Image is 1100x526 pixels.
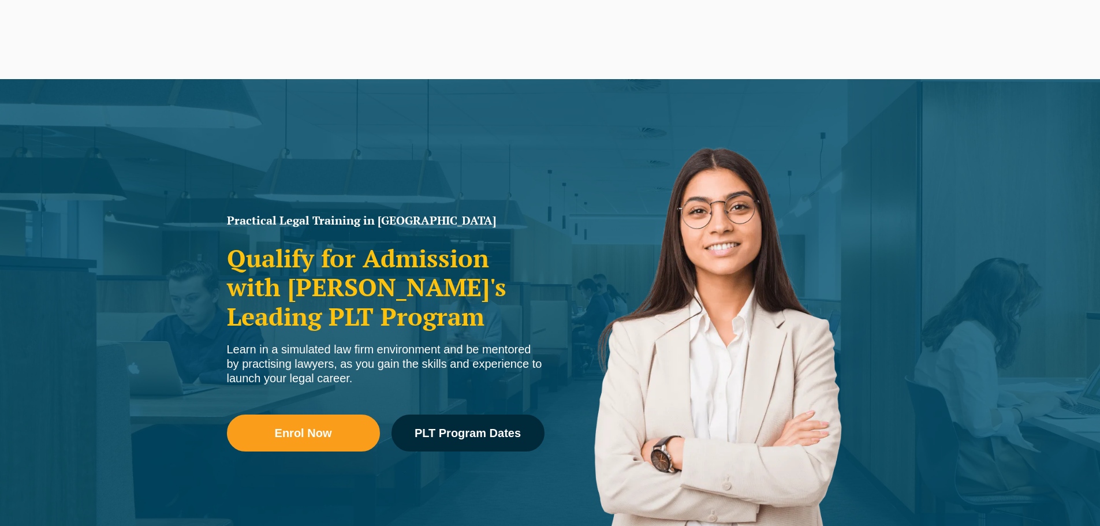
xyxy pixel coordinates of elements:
[275,427,332,439] span: Enrol Now
[227,342,545,386] div: Learn in a simulated law firm environment and be mentored by practising lawyers, as you gain the ...
[415,427,521,439] span: PLT Program Dates
[391,415,545,452] a: PLT Program Dates
[227,215,545,226] h1: Practical Legal Training in [GEOGRAPHIC_DATA]
[227,415,380,452] a: Enrol Now
[227,244,545,331] h2: Qualify for Admission with [PERSON_NAME]'s Leading PLT Program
